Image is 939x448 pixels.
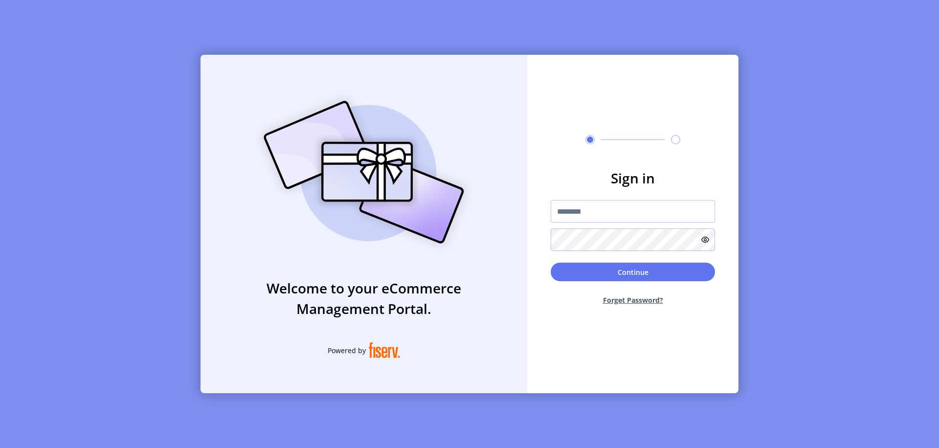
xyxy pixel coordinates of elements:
[551,168,715,188] h3: Sign in
[551,263,715,281] button: Continue
[249,90,479,254] img: card_Illustration.svg
[201,278,527,319] h3: Welcome to your eCommerce Management Portal.
[551,287,715,313] button: Forget Password?
[328,345,366,356] span: Powered by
